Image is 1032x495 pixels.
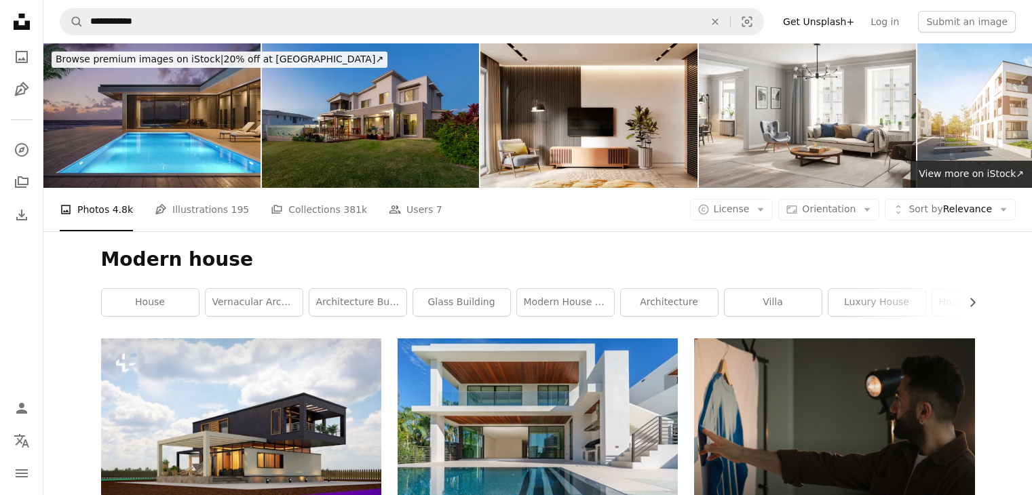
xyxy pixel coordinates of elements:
[8,43,35,71] a: Photos
[909,203,942,214] span: Sort by
[56,54,383,64] span: 20% off at [GEOGRAPHIC_DATA] ↗
[802,203,856,214] span: Orientation
[8,201,35,229] a: Download History
[206,289,303,316] a: vernacular architecture
[8,136,35,163] a: Explore
[60,9,83,35] button: Search Unsplash
[700,9,730,35] button: Clear
[60,8,764,35] form: Find visuals sitewide
[309,289,406,316] a: architecture building
[155,188,249,231] a: Illustrations 195
[775,11,862,33] a: Get Unsplash+
[690,199,773,220] button: License
[43,43,261,188] img: Modern Luxury Villa With Private Pool At Night
[911,161,1032,188] a: View more on iStock↗
[909,203,992,216] span: Relevance
[56,54,223,64] span: Browse premium images on iStock |
[828,289,925,316] a: luxury house
[919,168,1024,179] span: View more on iStock ↗
[43,43,396,76] a: Browse premium images on iStock|20% off at [GEOGRAPHIC_DATA]↗
[725,289,822,316] a: villa
[271,188,367,231] a: Collections 381k
[918,11,1016,33] button: Submit an image
[8,427,35,454] button: Language
[413,289,510,316] a: glass building
[8,76,35,103] a: Illustrations
[731,9,763,35] button: Visual search
[101,416,381,429] a: 3D RENDER MODERN BUILDING EXTERIOR
[885,199,1016,220] button: Sort byRelevance
[621,289,718,316] a: architecture
[343,202,367,217] span: 381k
[101,248,975,272] h1: Modern house
[398,425,678,437] a: white and brown concrete building
[389,188,442,231] a: Users 7
[714,203,750,214] span: License
[8,460,35,487] button: Menu
[862,11,907,33] a: Log in
[102,289,199,316] a: house
[8,169,35,196] a: Collections
[436,202,442,217] span: 7
[778,199,879,220] button: Orientation
[262,43,479,188] img: Modern multilevel house exterior with pool
[699,43,916,188] img: Scandinavian Style Cozy Living Room Interior
[517,289,614,316] a: modern house interior
[480,43,697,188] img: 3D rendering of a luxurious bedroom interior
[231,202,250,217] span: 195
[932,289,1029,316] a: house architecture
[960,289,975,316] button: scroll list to the right
[8,395,35,422] a: Log in / Sign up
